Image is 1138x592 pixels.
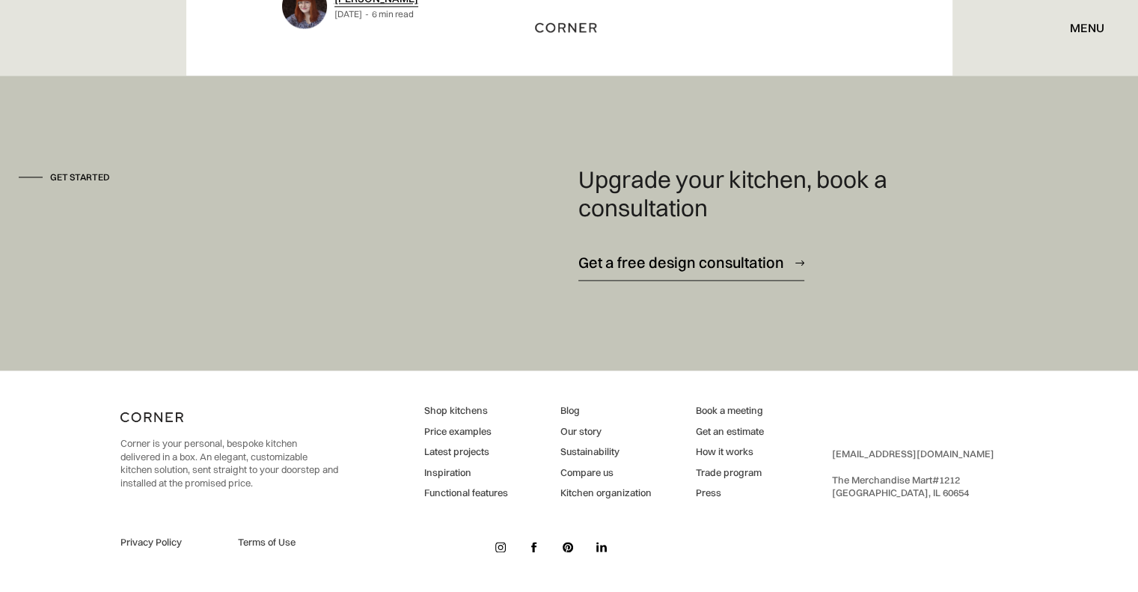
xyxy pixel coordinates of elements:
a: Inspiration [424,466,508,480]
a: Price examples [424,425,508,439]
a: Compare us [560,466,651,480]
a: How it works [696,445,764,459]
a: home [524,18,614,37]
a: Terms of Use [238,536,338,549]
a: Functional features [424,486,508,500]
a: Trade program [696,466,764,480]
a: Sustainability [560,445,651,459]
a: Book a meeting [696,404,764,418]
div: Get started [50,171,110,184]
a: Kitchen organization [560,486,651,500]
a: Latest projects [424,445,508,459]
a: Shop kitchens [424,404,508,418]
a: Press [696,486,764,500]
a: Blog [560,404,651,418]
h4: Upgrade your kitchen, book a consultation [578,165,946,222]
a: Get a free design consultation [578,244,804,281]
div: menu [1070,22,1104,34]
div: ‍ The Merchandise Mart #1212 ‍ [GEOGRAPHIC_DATA], IL 60654 [832,448,994,500]
div: Get a free design consultation [578,252,784,272]
a: Get an estimate [696,425,764,439]
a: Our story [560,425,651,439]
p: Corner is your personal, bespoke kitchen delivered in a box. An elegant, customizable kitchen sol... [120,437,338,489]
a: Privacy Policy [120,536,221,549]
a: [EMAIL_ADDRESS][DOMAIN_NAME] [832,448,994,460]
div: menu [1055,15,1104,40]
